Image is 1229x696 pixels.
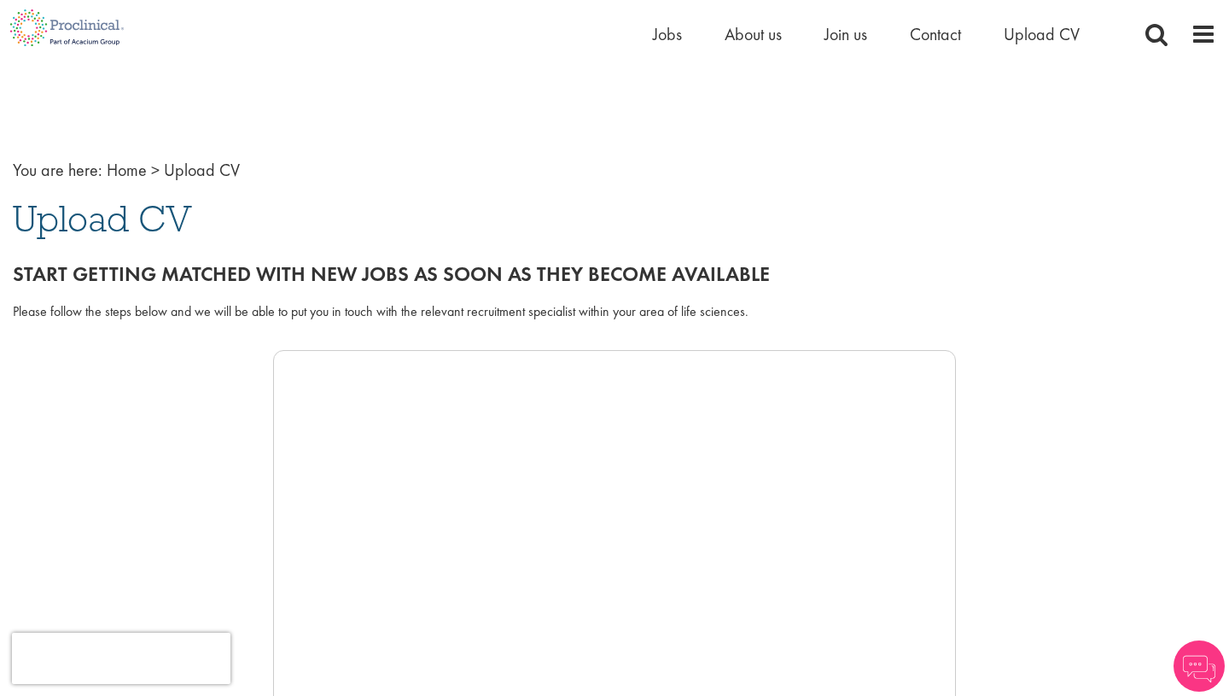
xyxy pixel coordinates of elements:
a: Contact [910,23,961,45]
a: breadcrumb link [107,159,147,181]
h2: Start getting matched with new jobs as soon as they become available [13,263,1216,285]
span: > [151,159,160,181]
span: You are here: [13,159,102,181]
a: Jobs [653,23,682,45]
span: Upload CV [164,159,240,181]
div: Please follow the steps below and we will be able to put you in touch with the relevant recruitme... [13,302,1216,322]
a: Join us [824,23,867,45]
iframe: reCAPTCHA [12,633,230,684]
span: Upload CV [13,196,192,242]
a: About us [725,23,782,45]
a: Upload CV [1004,23,1080,45]
img: Chatbot [1174,640,1225,692]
